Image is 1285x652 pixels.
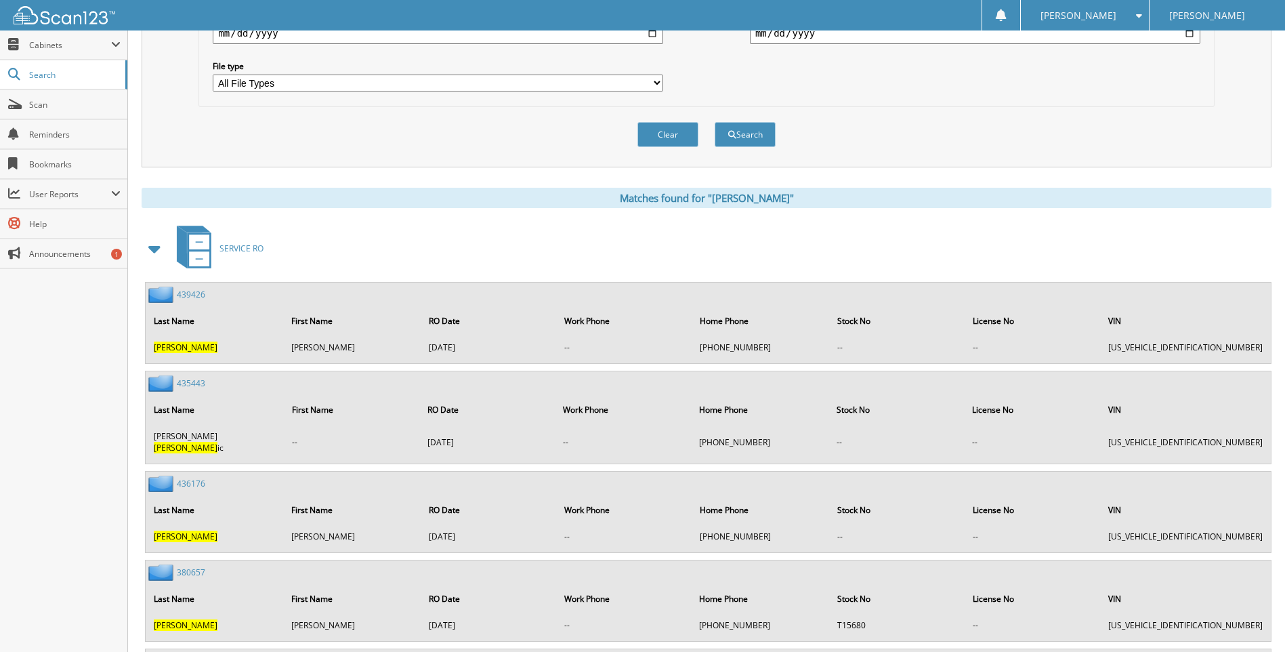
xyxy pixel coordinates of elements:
td: [PHONE_NUMBER] [692,614,828,636]
span: [PERSON_NAME] [154,442,217,453]
td: [PHONE_NUMBER] [692,425,829,459]
span: Scan [29,99,121,110]
td: -- [557,525,692,548]
th: Home Phone [693,307,829,335]
span: Help [29,218,121,230]
span: [PERSON_NAME] [1169,12,1245,20]
td: [DATE] [421,425,555,459]
th: VIN [1101,396,1269,424]
input: end [750,22,1200,44]
td: -- [285,425,419,459]
th: First Name [285,496,421,524]
a: 380657 [177,567,205,578]
th: Last Name [147,307,283,335]
td: [US_VEHICLE_IDENTIFICATION_NUMBER] [1101,614,1269,636]
span: Reminders [29,129,121,140]
th: Work Phone [557,307,692,335]
th: License No [966,585,1100,613]
span: SERVICE RO [219,243,264,254]
th: License No [965,396,1100,424]
td: [US_VEHICLE_IDENTIFICATION_NUMBER] [1101,425,1269,459]
span: Bookmarks [29,159,121,170]
span: Search [29,69,119,81]
img: scan123-logo-white.svg [14,6,115,24]
td: [PERSON_NAME] [285,525,421,548]
td: [PHONE_NUMBER] [693,336,829,359]
span: User Reports [29,188,111,200]
th: VIN [1101,496,1269,524]
span: [PERSON_NAME] [154,531,217,542]
img: folder2.png [148,475,177,492]
span: Announcements [29,248,121,260]
button: Clear [637,122,698,147]
th: Stock No [830,307,965,335]
th: Home Phone [692,585,828,613]
th: Work Phone [557,496,692,524]
th: RO Date [422,496,556,524]
th: Stock No [830,585,965,613]
th: Stock No [830,396,964,424]
td: [PERSON_NAME] [285,614,421,636]
th: VIN [1101,307,1269,335]
th: First Name [285,396,419,424]
div: Matches found for "[PERSON_NAME]" [142,188,1271,208]
td: [US_VEHICLE_IDENTIFICATION_NUMBER] [1101,336,1269,359]
td: -- [557,336,692,359]
span: [PERSON_NAME] [154,342,217,353]
th: Last Name [147,496,283,524]
input: start [213,22,663,44]
a: SERVICE RO [169,222,264,275]
td: -- [830,336,965,359]
th: VIN [1101,585,1269,613]
span: [PERSON_NAME] [154,619,217,631]
td: -- [966,336,1100,359]
td: -- [830,425,964,459]
th: Last Name [147,396,284,424]
td: [DATE] [422,336,556,359]
th: Home Phone [692,396,829,424]
label: File type [213,60,663,72]
td: T15680 [830,614,965,636]
a: 436176 [177,478,205,489]
td: -- [556,425,690,459]
span: [PERSON_NAME] [1040,12,1116,20]
td: [US_VEHICLE_IDENTIFICATION_NUMBER] [1101,525,1269,548]
td: -- [557,614,692,636]
td: [DATE] [422,614,556,636]
span: Cabinets [29,39,111,51]
th: Work Phone [557,585,692,613]
td: -- [965,425,1100,459]
th: RO Date [421,396,555,424]
button: Search [715,122,776,147]
a: 435443 [177,378,205,389]
th: License No [966,496,1100,524]
img: folder2.png [148,375,177,392]
th: Stock No [830,496,965,524]
div: 1 [111,249,122,260]
td: [PERSON_NAME] [285,336,421,359]
th: License No [966,307,1100,335]
th: Work Phone [556,396,690,424]
img: folder2.png [148,564,177,581]
th: RO Date [422,585,556,613]
th: First Name [285,307,421,335]
a: 439426 [177,289,205,300]
td: -- [966,525,1100,548]
th: Last Name [147,585,283,613]
th: RO Date [422,307,556,335]
td: [PERSON_NAME] ic [147,425,284,459]
th: First Name [285,585,421,613]
td: -- [830,525,965,548]
th: Home Phone [693,496,829,524]
td: [PHONE_NUMBER] [693,525,829,548]
img: folder2.png [148,286,177,303]
td: -- [966,614,1100,636]
td: [DATE] [422,525,556,548]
